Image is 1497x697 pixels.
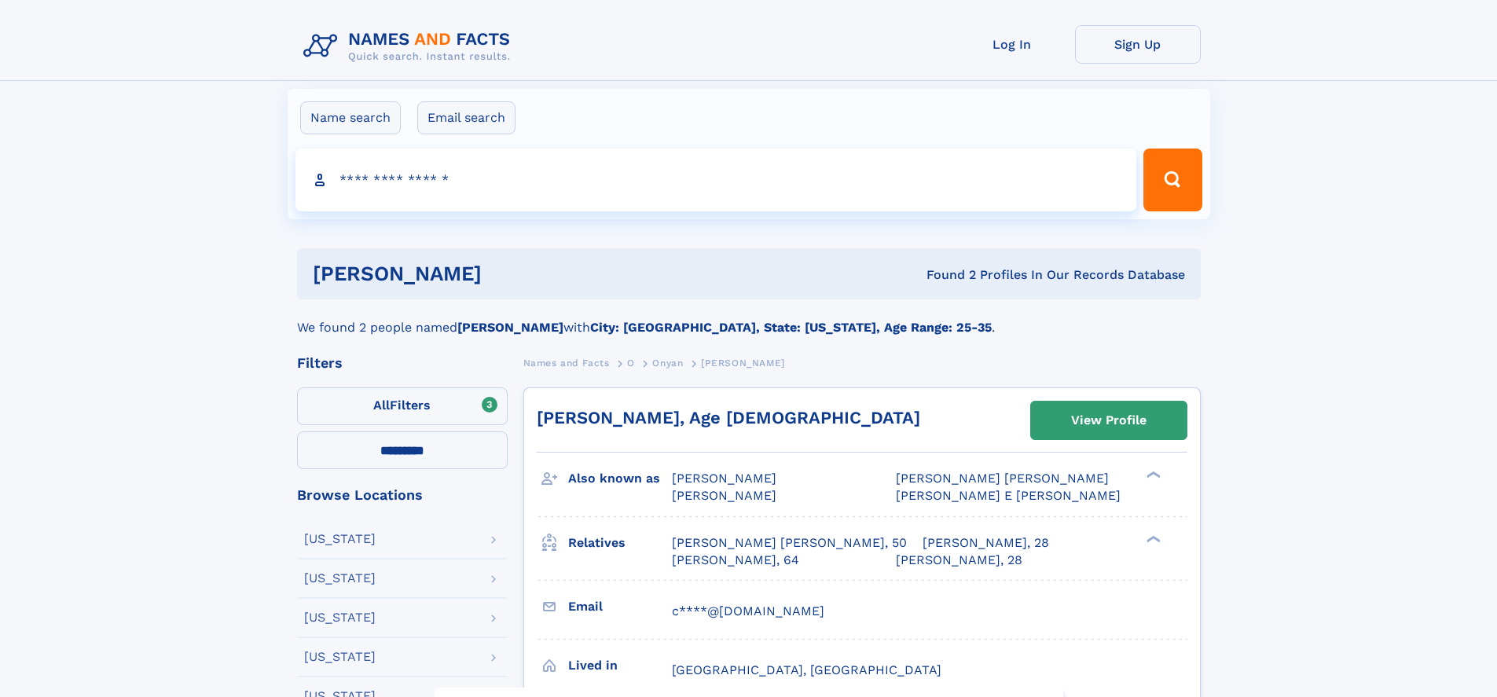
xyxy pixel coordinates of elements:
[568,652,672,679] h3: Lived in
[896,471,1109,486] span: [PERSON_NAME] [PERSON_NAME]
[1143,149,1202,211] button: Search Button
[297,356,508,370] div: Filters
[672,662,941,677] span: [GEOGRAPHIC_DATA], [GEOGRAPHIC_DATA]
[672,534,907,552] a: [PERSON_NAME] [PERSON_NAME], 50
[672,488,776,503] span: [PERSON_NAME]
[590,320,992,335] b: City: [GEOGRAPHIC_DATA], State: [US_STATE], Age Range: 25-35
[568,593,672,620] h3: Email
[304,572,376,585] div: [US_STATE]
[297,25,523,68] img: Logo Names and Facts
[537,408,920,427] a: [PERSON_NAME], Age [DEMOGRAPHIC_DATA]
[523,353,610,372] a: Names and Facts
[672,552,799,569] a: [PERSON_NAME], 64
[297,488,508,502] div: Browse Locations
[627,353,635,372] a: O
[568,465,672,492] h3: Also known as
[1075,25,1201,64] a: Sign Up
[304,611,376,624] div: [US_STATE]
[701,358,785,369] span: [PERSON_NAME]
[304,651,376,663] div: [US_STATE]
[300,101,401,134] label: Name search
[652,353,683,372] a: Onyan
[1143,470,1161,480] div: ❯
[417,101,516,134] label: Email search
[627,358,635,369] span: O
[896,488,1121,503] span: [PERSON_NAME] E [PERSON_NAME]
[297,299,1201,337] div: We found 2 people named with .
[949,25,1075,64] a: Log In
[1031,402,1187,439] a: View Profile
[704,266,1185,284] div: Found 2 Profiles In Our Records Database
[295,149,1137,211] input: search input
[373,398,390,413] span: All
[297,387,508,425] label: Filters
[923,534,1049,552] a: [PERSON_NAME], 28
[568,530,672,556] h3: Relatives
[896,552,1022,569] a: [PERSON_NAME], 28
[304,533,376,545] div: [US_STATE]
[672,471,776,486] span: [PERSON_NAME]
[457,320,563,335] b: [PERSON_NAME]
[1071,402,1147,438] div: View Profile
[313,264,704,284] h1: [PERSON_NAME]
[652,358,683,369] span: Onyan
[1143,534,1161,544] div: ❯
